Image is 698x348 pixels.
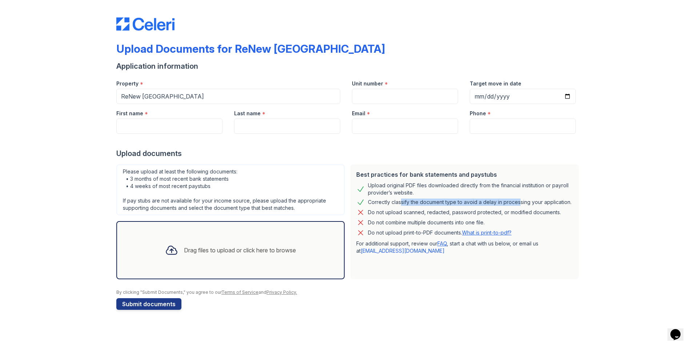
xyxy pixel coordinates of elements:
div: Do not upload scanned, redacted, password protected, or modified documents. [368,208,561,217]
p: Do not upload print-to-PDF documents. [368,229,512,236]
label: Target move in date [470,80,521,87]
div: Application information [116,61,582,71]
a: FAQ [437,240,447,247]
div: Please upload at least the following documents: • 3 months of most recent bank statements • 4 wee... [116,164,345,215]
label: Last name [234,110,261,117]
a: [EMAIL_ADDRESS][DOMAIN_NAME] [361,248,445,254]
div: By clicking "Submit Documents," you agree to our and [116,289,582,295]
label: Email [352,110,365,117]
div: Best practices for bank statements and paystubs [356,170,573,179]
div: Drag files to upload or click here to browse [184,246,296,255]
img: CE_Logo_Blue-a8612792a0a2168367f1c8372b55b34899dd931a85d93a1a3d3e32e68fde9ad4.png [116,17,174,31]
div: Do not combine multiple documents into one file. [368,218,485,227]
div: Upload documents [116,148,582,159]
a: Terms of Service [221,289,258,295]
div: Correctly classify the document type to avoid a delay in processing your application. [368,198,571,207]
label: Phone [470,110,486,117]
label: First name [116,110,143,117]
iframe: chat widget [667,319,691,341]
label: Property [116,80,139,87]
div: Upload Documents for ReNew [GEOGRAPHIC_DATA] [116,42,385,55]
a: Privacy Policy. [266,289,297,295]
button: Submit documents [116,298,181,310]
a: What is print-to-pdf? [462,229,512,236]
p: For additional support, review our , start a chat with us below, or email us at [356,240,573,255]
div: Upload original PDF files downloaded directly from the financial institution or payroll provider’... [368,182,573,196]
label: Unit number [352,80,383,87]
